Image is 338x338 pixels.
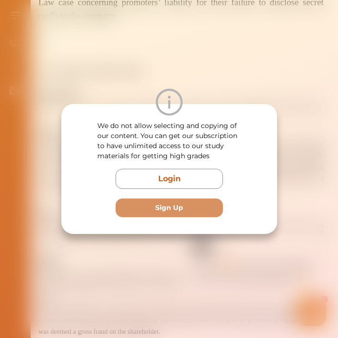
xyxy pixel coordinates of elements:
[116,169,223,189] button: Login
[97,121,241,161] p: We do not allow selecting and copying of our content. You can get our subscription to have unlimi...
[191,51,200,61] span: 🌟
[115,33,123,42] span: 👋
[84,10,102,28] img: Nini
[84,33,211,61] p: Hey there If you have any questions, I'm here to help! Just text back 'Hi' and choose from the fo...
[212,70,220,78] i: 1
[108,16,119,25] div: Nini
[116,198,223,217] button: Sign Up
